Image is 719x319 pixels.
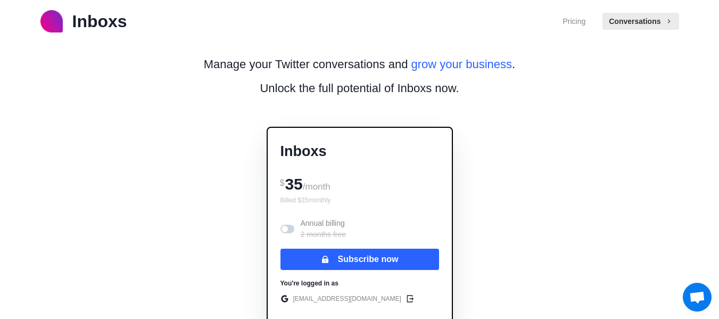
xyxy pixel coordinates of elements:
[40,9,127,34] a: logoInboxs
[602,13,679,30] button: Conversations
[280,249,439,270] button: Subscribe now
[301,218,346,240] p: Annual billing
[40,10,63,32] img: logo
[204,55,515,73] p: Manage your Twitter conversations and .
[260,79,459,97] p: Unlock the full potential of Inboxs now.
[293,294,401,304] p: [EMAIL_ADDRESS][DOMAIN_NAME]
[411,58,513,71] span: grow your business
[72,9,127,34] p: Inboxs
[303,182,330,192] span: /month
[280,141,439,162] p: Inboxs
[280,178,285,187] span: $
[301,229,346,240] p: 2 months free
[683,283,712,312] div: Open chat
[280,171,439,195] div: 35
[280,279,338,288] p: You're logged in as
[280,195,439,205] p: Billed $ 35 monthly
[403,292,416,305] button: edit
[563,16,585,27] a: Pricing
